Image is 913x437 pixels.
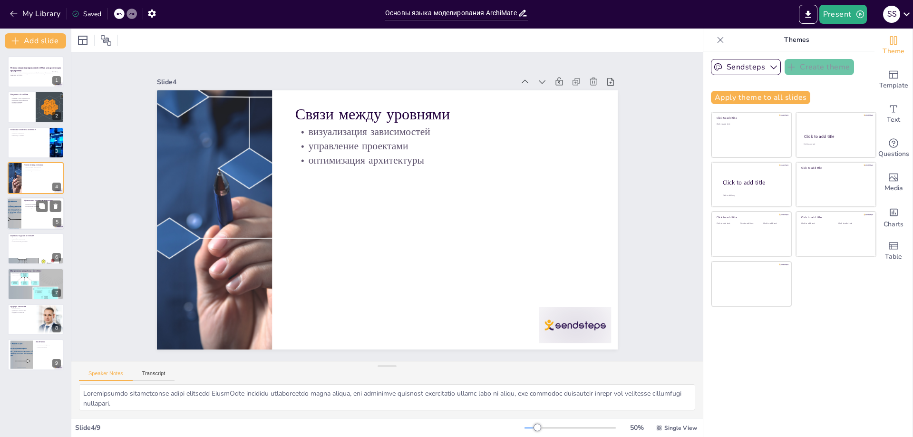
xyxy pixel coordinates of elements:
div: Click to add title [723,178,784,186]
p: ArchiMate - язык моделирования [10,97,33,99]
p: важность изучения [36,343,61,345]
button: My Library [7,6,65,21]
div: Click to add title [804,134,867,139]
p: Связи между уровнями [24,164,61,166]
span: Single View [664,424,697,432]
div: Slide 4 [157,78,515,87]
button: s s [883,5,900,24]
div: Click to add text [801,223,831,225]
span: Text [887,115,900,125]
p: диаграммы приложений [10,239,61,241]
div: Change the overall theme [874,29,913,63]
div: https://cdn.sendsteps.com/images/logo/sendsteps_logo_white.pnghttps://cdn.sendsteps.com/images/lo... [8,162,64,194]
button: Sendsteps [711,59,781,75]
p: развитие языка [10,308,33,310]
div: Click to add text [763,223,785,225]
p: интеграция систем [10,276,61,278]
div: 9 [8,339,64,370]
p: Generated with [URL] [10,75,61,77]
strong: Основы языка моделирования ArchiMate для архитектуры предприятия [10,67,61,72]
div: 2 [52,112,61,120]
div: 50 % [625,423,648,432]
button: Transcript [133,370,175,381]
p: управление проектами [24,168,61,170]
button: Present [819,5,867,24]
div: Add text boxes [874,97,913,131]
button: Apply theme to all slides [711,91,810,104]
div: 8 [52,324,61,332]
p: Связи между уровнями [295,103,594,125]
p: интеграция бизнес-процессов [10,99,33,101]
div: https://cdn.sendsteps.com/images/logo/sendsteps_logo_white.pnghttps://cdn.sendsteps.com/images/lo... [8,233,64,264]
p: поддержка сообщества [10,311,33,313]
div: https://cdn.sendsteps.com/images/logo/sendsteps_logo_white.pnghttps://cdn.sendsteps.com/images/lo... [7,197,64,230]
span: Table [885,252,902,262]
div: https://cdn.sendsteps.com/images/logo/sendsteps_logo_white.pnghttps://cdn.sendsteps.com/images/lo... [8,127,64,158]
div: 3 [52,147,61,155]
p: технологические диаграммы [10,241,61,243]
p: оптимизация архитектуры [295,153,594,167]
button: Export to PowerPoint [799,5,817,24]
span: Template [879,80,908,91]
div: Click to add title [717,215,785,219]
p: Введение в ArchiMate [10,93,33,96]
div: Get real-time input from your audience [874,131,913,165]
p: ключевые компоненты [10,133,47,135]
p: Будущее ArchiMate [10,305,33,308]
textarea: Loremipsumdo sitametconse adipi elitsedd EiusmOdte incididu utlaboreetdo magna aliqua, eni admini... [79,384,695,410]
p: бизнес-диаграммы [10,237,61,239]
p: конкурентоспособность [36,345,61,347]
p: уровни абстракции [10,101,33,103]
p: принятие решений [24,204,61,205]
div: Click to add title [801,166,869,170]
button: Delete Slide [50,200,61,212]
div: Saved [72,10,101,19]
div: 8 [8,304,64,335]
div: Click to add text [838,223,868,225]
p: Инструменты для работы с ArchiMate [10,270,61,273]
div: Click to add body [723,194,783,196]
div: Click to add text [717,123,785,126]
button: Create theme [785,59,854,75]
p: универсальность [10,103,33,105]
span: Questions [878,149,909,159]
p: Данный презентация охватывает основные концепции языка моделирования ArchiMate, его применение в ... [10,71,61,75]
div: Click to add text [804,143,867,146]
p: Применение ArchiMate в практике [24,199,61,202]
div: s s [883,6,900,23]
p: применение языка [36,347,61,349]
div: 7 [52,289,61,297]
div: https://cdn.sendsteps.com/images/logo/sendsteps_logo_white.pnghttps://cdn.sendsteps.com/images/lo... [8,91,64,123]
span: Theme [883,46,904,57]
p: адаптация к технологиям [10,310,33,311]
p: Заключение [36,340,61,343]
div: Click to add title [801,215,869,219]
span: Media [884,183,903,194]
p: оптимизация архитектуры [24,170,61,172]
div: Slide 4 / 9 [75,423,524,432]
button: Add slide [5,33,66,49]
div: Add a table [874,234,913,268]
p: Основные элементы ArchiMate [10,128,47,131]
p: три уровня [10,131,47,133]
div: 7 [8,268,64,300]
p: визуализация зависимостей [295,125,594,139]
div: Add images, graphics, shapes or video [874,165,913,200]
div: 9 [52,359,61,368]
p: визуализация процессов [24,207,61,209]
p: планирование изменений [24,205,61,207]
div: 1 [52,76,61,85]
button: Speaker Notes [79,370,133,381]
div: Click to add text [717,223,738,225]
div: https://cdn.sendsteps.com/images/logo/sendsteps_logo_white.pnghttps://cdn.sendsteps.com/images/lo... [8,56,64,87]
div: Add charts and graphs [874,200,913,234]
button: Duplicate Slide [36,200,48,212]
input: Insert title [385,6,518,20]
div: 5 [53,218,61,226]
div: Click to add title [717,116,785,120]
p: связи между уровнями [10,135,47,136]
div: Click to add text [740,223,761,225]
p: Примеры моделей ArchiMate [10,234,61,237]
div: 4 [52,183,61,191]
span: Position [100,35,112,46]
